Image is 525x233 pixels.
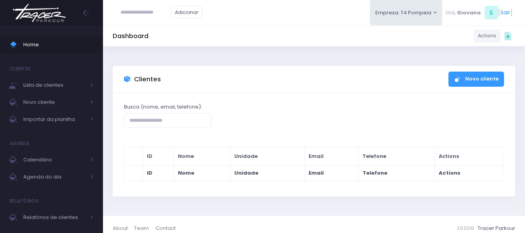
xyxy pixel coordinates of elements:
th: Telefone [358,147,434,166]
span: Novo cliente [23,97,85,107]
span: Lista de clientes [23,80,85,90]
th: Unidade [230,147,305,166]
th: Actions [435,147,504,166]
span: Relatórios de clientes [23,212,85,222]
span: Giovana [457,9,481,17]
th: Email [305,147,358,166]
h4: Relatórios [10,193,38,209]
h5: Dashboard [113,32,148,40]
span: S [485,6,498,19]
th: Email [305,165,358,181]
span: Olá, [445,9,456,17]
th: Nome [174,165,230,181]
th: Nome [174,147,230,166]
a: Sair [501,9,510,17]
th: Unidade [230,165,305,181]
h4: Clientes [10,61,31,77]
span: 2020© [457,224,474,232]
a: Novo cliente [448,72,504,87]
a: Actions [474,30,501,42]
th: Telefone [358,165,434,181]
th: ID [143,147,174,166]
span: Home [23,40,93,50]
span: Importar da planilha [23,114,85,124]
span: Agenda do dia [23,172,85,182]
h3: Clientes [134,75,161,83]
a: Tracer Parkour [478,224,515,232]
div: [ ] [442,4,515,21]
span: Calendário [23,155,85,165]
th: Actions [435,165,504,181]
a: Adicionar [171,6,203,19]
th: ID [143,165,174,181]
h4: Agenda [10,136,30,151]
label: Busca (nome, email, telefone): [124,103,202,111]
